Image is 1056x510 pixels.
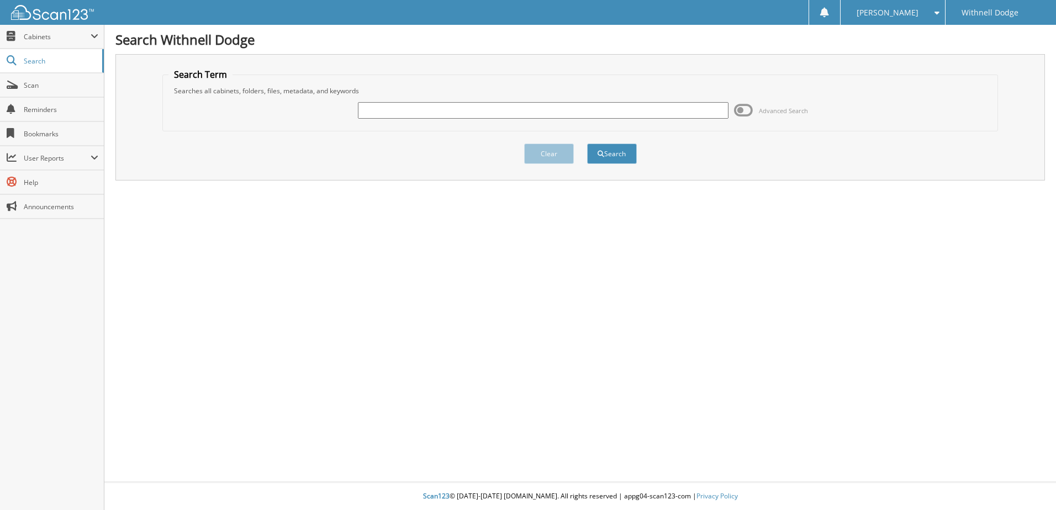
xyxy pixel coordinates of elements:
[24,178,98,187] span: Help
[115,30,1045,49] h1: Search Withnell Dodge
[11,5,94,20] img: scan123-logo-white.svg
[24,153,91,163] span: User Reports
[696,491,738,501] a: Privacy Policy
[759,107,808,115] span: Advanced Search
[168,86,992,95] div: Searches all cabinets, folders, files, metadata, and keywords
[24,129,98,139] span: Bookmarks
[24,56,97,66] span: Search
[168,68,233,81] legend: Search Term
[587,144,637,164] button: Search
[857,9,918,16] span: [PERSON_NAME]
[524,144,574,164] button: Clear
[962,9,1018,16] span: Withnell Dodge
[104,483,1056,510] div: © [DATE]-[DATE] [DOMAIN_NAME]. All rights reserved | appg04-scan123-com |
[24,105,98,114] span: Reminders
[24,32,91,41] span: Cabinets
[24,202,98,211] span: Announcements
[24,81,98,90] span: Scan
[1001,457,1056,510] iframe: Chat Widget
[423,491,450,501] span: Scan123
